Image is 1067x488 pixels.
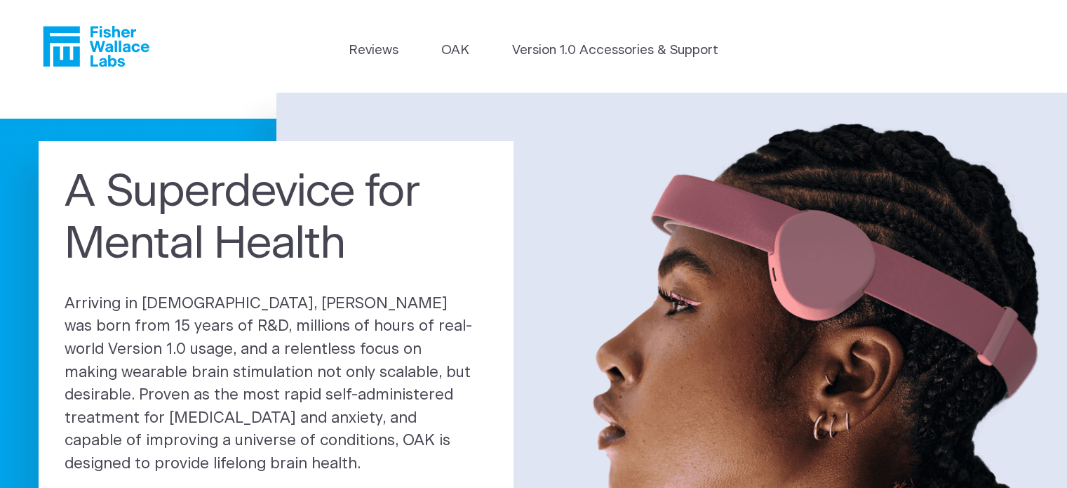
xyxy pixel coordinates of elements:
h1: A Superdevice for Mental Health [65,167,488,271]
a: Reviews [349,41,398,60]
a: OAK [441,41,469,60]
p: Arriving in [DEMOGRAPHIC_DATA], [PERSON_NAME] was born from 15 years of R&D, millions of hours of... [65,293,488,476]
a: Version 1.0 Accessories & Support [512,41,718,60]
a: Fisher Wallace [43,26,149,67]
